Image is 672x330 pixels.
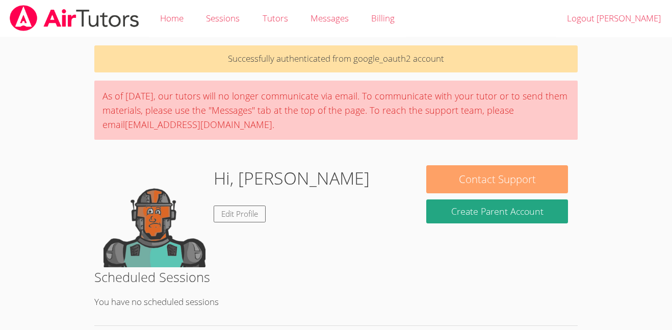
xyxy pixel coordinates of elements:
[214,206,266,222] a: Edit Profile
[426,199,568,223] button: Create Parent Account
[94,295,578,310] p: You have no scheduled sessions
[214,165,370,191] h1: Hi, [PERSON_NAME]
[426,165,568,193] button: Contact Support
[94,267,578,287] h2: Scheduled Sessions
[104,165,205,267] img: default.png
[9,5,140,31] img: airtutors_banner-c4298cdbf04f3fff15de1276eac7730deb9818008684d7c2e4769d2f7ddbe033.png
[94,45,578,72] p: Successfully authenticated from google_oauth2 account
[311,12,349,24] span: Messages
[94,81,578,140] div: As of [DATE], our tutors will no longer communicate via email. To communicate with your tutor or ...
